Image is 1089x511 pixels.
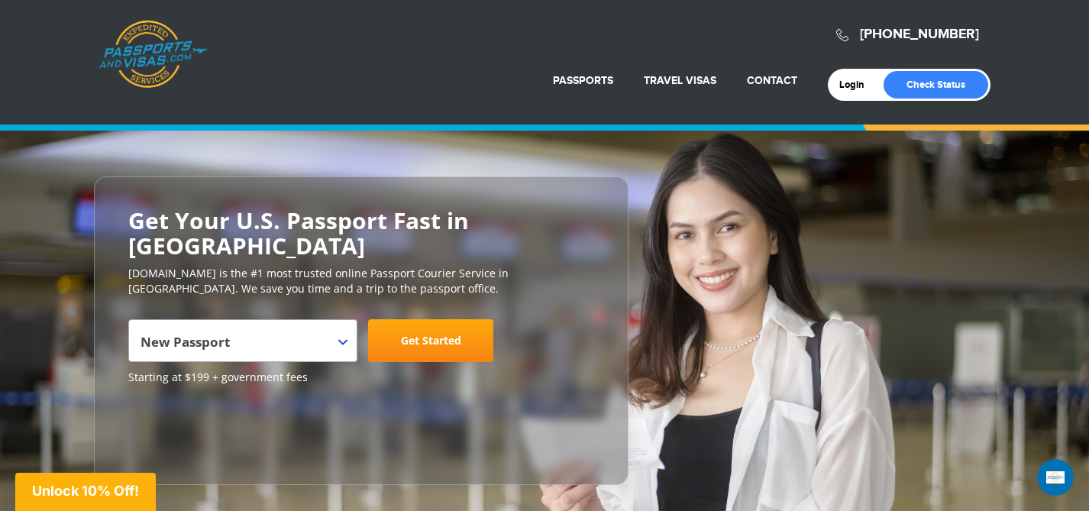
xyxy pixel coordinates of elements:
h2: Get Your U.S. Passport Fast in [GEOGRAPHIC_DATA] [128,208,594,258]
span: New Passport [128,319,357,362]
a: Travel Visas [644,74,716,87]
span: Starting at $199 + government fees [128,370,594,385]
iframe: Intercom live chat [1037,459,1074,496]
a: Passports & [DOMAIN_NAME] [99,20,207,89]
iframe: Customer reviews powered by Trustpilot [128,393,243,469]
a: Get Started [368,319,493,362]
a: Login [839,79,875,91]
p: [DOMAIN_NAME] is the #1 most trusted online Passport Courier Service in [GEOGRAPHIC_DATA]. We sav... [128,266,594,296]
a: Check Status [884,71,988,99]
div: Unlock 10% Off! [15,473,156,511]
a: Passports [553,74,613,87]
a: Contact [747,74,797,87]
span: Unlock 10% Off! [32,483,139,499]
a: [PHONE_NUMBER] [860,26,979,43]
span: New Passport [141,325,341,368]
